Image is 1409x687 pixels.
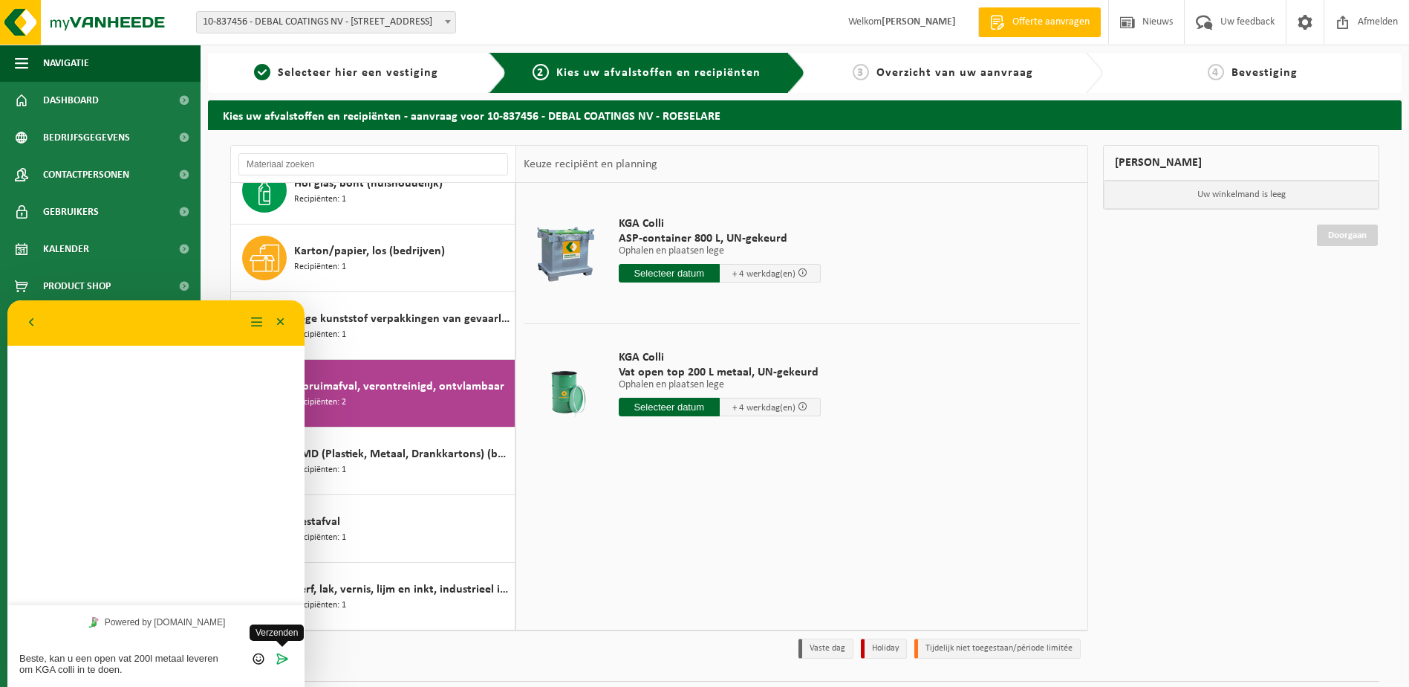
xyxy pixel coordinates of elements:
span: Recipiënten: 1 [294,463,346,477]
button: Verzenden [264,351,285,366]
span: Recipiënten: 1 [294,599,346,613]
span: Restafval [294,513,340,531]
span: 1 [254,64,270,80]
button: Karton/papier, los (bedrijven) Recipiënten: 1 [231,225,515,292]
a: Doorgaan [1317,225,1378,246]
span: 2 [533,64,549,80]
span: Overzicht van uw aanvraag [876,67,1033,79]
a: Powered by [DOMAIN_NAME] [75,312,223,332]
span: Navigatie [43,45,89,82]
span: Verf, lak, vernis, lijm en inkt, industrieel in kleinverpakking [294,581,511,599]
input: Selecteer datum [619,264,720,283]
button: Restafval Recipiënten: 1 [231,495,515,563]
button: Hol glas, bont (huishoudelijk) Recipiënten: 1 [231,157,515,225]
button: Lege kunststof verpakkingen van gevaarlijke stoffen Recipiënten: 1 [231,292,515,360]
p: Uw winkelmand is leeg [1104,181,1379,209]
span: Gebruikers [43,193,99,230]
span: Offerte aanvragen [1009,15,1093,30]
button: Opruimafval, verontreinigd, ontvlambaar Recipiënten: 2 [231,360,515,428]
button: PMD (Plastiek, Metaal, Drankkartons) (bedrijven) Recipiënten: 1 [231,428,515,495]
input: Selecteer datum [619,398,720,416]
span: Vat open top 200 L metaal, UN-gekeurd [619,365,821,380]
span: Karton/papier, los (bedrijven) [294,242,445,260]
span: Kies uw afvalstoffen en recipiënten [556,67,761,79]
span: Bevestiging [1231,67,1298,79]
span: + 4 werkdag(en) [732,269,795,279]
iframe: chat widget [7,300,305,687]
a: 1Selecteer hier een vestiging [215,64,477,82]
div: [PERSON_NAME] [1103,145,1379,181]
div: Group of buttons [240,351,261,366]
span: 3 [853,64,869,80]
li: Holiday [861,639,907,659]
a: Offerte aanvragen [978,7,1101,37]
span: 10-837456 - DEBAL COATINGS NV - 8800 ROESELARE, ONLEDEBEEKSTRAAT 9 [197,12,455,33]
span: Kalender [43,230,89,268]
span: ASP-container 800 L, UN-gekeurd [619,231,821,246]
span: Lege kunststof verpakkingen van gevaarlijke stoffen [294,310,511,328]
li: Vaste dag [798,639,853,659]
span: Recipiënten: 1 [294,193,346,207]
strong: [PERSON_NAME] [882,16,956,28]
div: Keuze recipiënt en planning [516,146,665,183]
span: Selecteer hier een vestiging [278,67,438,79]
span: Recipiënten: 1 [294,531,346,545]
span: Bedrijfsgegevens [43,119,130,156]
span: KGA Colli [619,350,821,365]
span: Recipiënten: 2 [294,396,346,410]
span: KGA Colli [619,216,821,231]
span: Product Shop [43,268,111,305]
span: 10-837456 - DEBAL COATINGS NV - 8800 ROESELARE, ONLEDEBEEKSTRAAT 9 [196,11,456,33]
span: Verzenden [242,324,296,341]
input: Materiaal zoeken [238,153,508,175]
span: + 4 werkdag(en) [732,403,795,413]
span: Hol glas, bont (huishoudelijk) [294,175,443,193]
span: Recipiënten: 1 [294,260,346,274]
span: Opruimafval, verontreinigd, ontvlambaar [294,378,504,396]
span: Dashboard [43,82,99,119]
li: Tijdelijk niet toegestaan/période limitée [914,639,1081,659]
img: Tawky_16x16.svg [81,317,91,327]
span: 4 [1208,64,1224,80]
span: Recipiënten: 1 [294,328,346,342]
span: Contactpersonen [43,156,129,193]
span: PMD (Plastiek, Metaal, Drankkartons) (bedrijven) [294,445,511,463]
button: Verf, lak, vernis, lijm en inkt, industrieel in kleinverpakking Recipiënten: 1 [231,563,515,630]
p: Ophalen en plaatsen lege [619,246,821,257]
button: Emoji invoeren [240,351,261,366]
h2: Kies uw afvalstoffen en recipiënten - aanvraag voor 10-837456 - DEBAL COATINGS NV - ROESELARE [208,100,1402,129]
p: Ophalen en plaatsen lege [619,380,821,390]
